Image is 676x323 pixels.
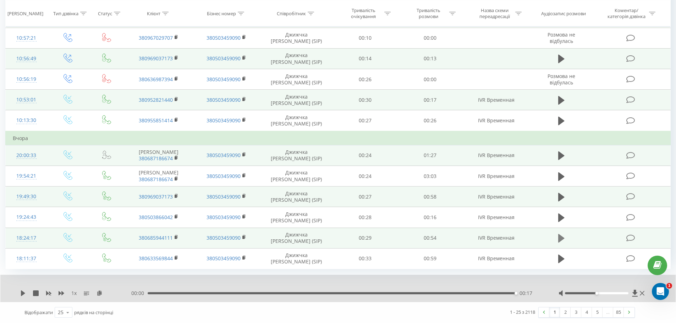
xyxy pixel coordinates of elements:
[333,228,398,248] td: 00:29
[462,248,530,269] td: IVR Временная
[13,52,40,66] div: 10:56:49
[398,69,463,90] td: 00:00
[510,308,535,316] div: 1 - 25 з 2118
[13,93,40,107] div: 10:53:01
[139,193,173,200] a: 380969037173
[277,10,306,16] div: Співробітник
[139,214,173,221] a: 380503866042
[13,169,40,183] div: 19:54:21
[13,210,40,224] div: 19:24:43
[581,307,592,317] a: 4
[131,290,148,297] span: 00:00
[207,117,241,124] a: 380503459090
[398,90,463,110] td: 00:17
[549,307,560,317] a: 1
[98,10,112,16] div: Статус
[207,173,241,179] a: 380503459090
[139,234,173,241] a: 380685944111
[260,207,333,228] td: Джижчка [PERSON_NAME] (SIP)
[125,166,192,186] td: [PERSON_NAME]
[520,290,532,297] span: 00:17
[333,48,398,69] td: 00:14
[462,110,530,131] td: IVR Временная
[613,307,624,317] a: 85
[139,96,173,103] a: 380952821440
[666,283,672,289] span: 1
[260,186,333,207] td: Джижчка [PERSON_NAME] (SIP)
[592,307,603,317] a: 5
[260,69,333,90] td: Джижчка [PERSON_NAME] (SIP)
[398,207,463,228] td: 00:16
[71,290,77,297] span: 1 x
[462,145,530,166] td: IVR Временная
[207,10,236,16] div: Бізнес номер
[462,90,530,110] td: IVR Временная
[139,155,173,162] a: 380687186674
[53,10,78,16] div: Тип дзвінка
[333,248,398,269] td: 00:33
[398,186,463,207] td: 00:58
[207,255,241,262] a: 380503459090
[139,176,173,183] a: 380687186674
[652,283,669,300] iframe: Intercom live chat
[410,7,447,20] div: Тривалість розмови
[139,76,173,83] a: 380636987394
[207,34,241,41] a: 380503459090
[398,145,463,166] td: 01:27
[260,28,333,48] td: Джижчка [PERSON_NAME] (SIP)
[13,113,40,127] div: 10:13:30
[333,207,398,228] td: 00:28
[333,166,398,186] td: 00:24
[260,48,333,69] td: Джижчка [PERSON_NAME] (SIP)
[398,166,463,186] td: 03:03
[207,193,241,200] a: 380503459090
[139,55,173,62] a: 380969037173
[398,48,463,69] td: 00:13
[125,145,192,166] td: [PERSON_NAME]
[13,31,40,45] div: 10:57:21
[7,10,43,16] div: [PERSON_NAME]
[147,10,160,16] div: Клієнт
[398,110,463,131] td: 00:26
[74,309,113,316] span: рядків на сторінці
[476,7,513,20] div: Назва схеми переадресації
[260,110,333,131] td: Джижчка [PERSON_NAME] (SIP)
[24,309,53,316] span: Відображати
[207,214,241,221] a: 380503459090
[333,186,398,207] td: 00:27
[560,307,571,317] a: 2
[548,73,575,86] span: Розмова не відбулась
[333,69,398,90] td: 00:26
[260,228,333,248] td: Джижчка [PERSON_NAME] (SIP)
[207,234,241,241] a: 380503459090
[207,96,241,103] a: 380503459090
[139,117,173,124] a: 380955851414
[260,248,333,269] td: Джижчка [PERSON_NAME] (SIP)
[13,72,40,86] div: 10:56:19
[462,207,530,228] td: IVR Временная
[13,231,40,245] div: 18:24:17
[462,186,530,207] td: IVR Временная
[606,7,647,20] div: Коментар/категорія дзвінка
[333,110,398,131] td: 00:27
[548,31,575,44] span: Розмова не відбулась
[58,309,64,316] div: 25
[541,10,586,16] div: Аудіозапис розмови
[260,166,333,186] td: Джижчка [PERSON_NAME] (SIP)
[462,228,530,248] td: IVR Временная
[398,228,463,248] td: 00:54
[333,145,398,166] td: 00:24
[515,292,517,295] div: Accessibility label
[6,131,671,145] td: Вчора
[139,34,173,41] a: 380967029707
[207,152,241,158] a: 380503459090
[13,149,40,162] div: 20:00:33
[571,307,581,317] a: 3
[139,255,173,262] a: 380633569844
[260,145,333,166] td: Джижчка [PERSON_NAME] (SIP)
[398,28,463,48] td: 00:00
[13,252,40,266] div: 18:11:37
[398,248,463,269] td: 00:59
[260,90,333,110] td: Джижчка [PERSON_NAME] (SIP)
[595,292,598,295] div: Accessibility label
